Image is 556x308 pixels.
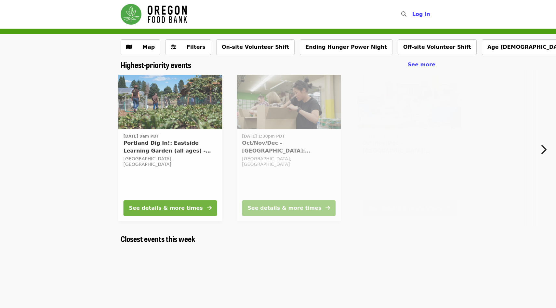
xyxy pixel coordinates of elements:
span: Closest events this week [121,233,195,244]
i: chevron-right icon [540,143,547,156]
button: See details & more times [363,200,456,216]
div: Closest events this week [115,234,441,244]
time: [DATE] 9am PDT [124,133,159,139]
img: Oct/Nov/Dec - Beaverton: Repack/Sort (age 10+) organized by Oregon Food Bank [357,75,461,129]
input: Search [410,7,416,22]
button: Log in [407,8,435,21]
div: [GEOGRAPHIC_DATA], [GEOGRAPHIC_DATA] [124,156,217,167]
div: See details & more times [247,204,321,212]
i: arrow-right icon [446,205,451,211]
a: See more [408,61,435,69]
div: Highest-priority events [115,60,441,70]
button: Filters (0 selected) [165,39,211,55]
a: See details for "Oct/Nov/Dec - Portland: Repack/Sort (age 8+)" [237,75,341,221]
a: See details for "Portland Dig In!: Eastside Learning Garden (all ages) - Aug/Sept/Oct" [118,75,222,221]
time: [DATE] 1:30pm PDT [363,133,405,139]
i: sliders-h icon [171,44,176,50]
span: Filters [187,44,205,50]
a: Highest-priority events [121,60,191,70]
div: See details & more times [368,204,442,212]
span: Oct/Nov/Dec - [GEOGRAPHIC_DATA]: Repack/Sort (age [DEMOGRAPHIC_DATA]+) [363,139,456,155]
button: Off-site Volunteer Shift [398,39,477,55]
a: See details for "Oct/Nov/Dec - Beaverton: Repack/Sort (age 10+)" [357,75,461,221]
button: On-site Volunteer Shift [216,39,295,55]
div: [GEOGRAPHIC_DATA], [GEOGRAPHIC_DATA] [242,156,336,167]
img: Portland Dig In!: Eastside Learning Garden (all ages) - Aug/Sept/Oct organized by Oregon Food Bank [118,75,222,129]
span: Map [142,44,155,50]
span: Highest-priority events [121,59,191,70]
i: arrow-right icon [325,205,330,211]
span: Oct/Nov/Dec - [GEOGRAPHIC_DATA]: Repack/Sort (age [DEMOGRAPHIC_DATA]+) [242,139,336,155]
span: Log in [412,11,430,17]
img: Oct/Nov/Dec - Portland: Repack/Sort (age 8+) organized by Oregon Food Bank [237,75,341,129]
i: map icon [126,44,132,50]
button: Next item [535,141,556,159]
i: search icon [401,11,406,17]
img: Oregon Food Bank - Home [121,4,187,25]
time: [DATE] 1:30pm PDT [242,133,285,139]
button: Show map view [121,39,160,55]
button: Ending Hunger Power Night [300,39,392,55]
button: See details & more times [124,200,217,216]
span: Portland Dig In!: Eastside Learning Garden (all ages) - Aug/Sept/Oct [124,139,217,155]
div: See details & more times [129,204,203,212]
span: See more [408,61,435,68]
a: Closest events this week [121,234,195,244]
i: arrow-right icon [207,205,212,211]
button: See details & more times [242,200,336,216]
div: [GEOGRAPHIC_DATA], [GEOGRAPHIC_DATA] [363,156,456,167]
